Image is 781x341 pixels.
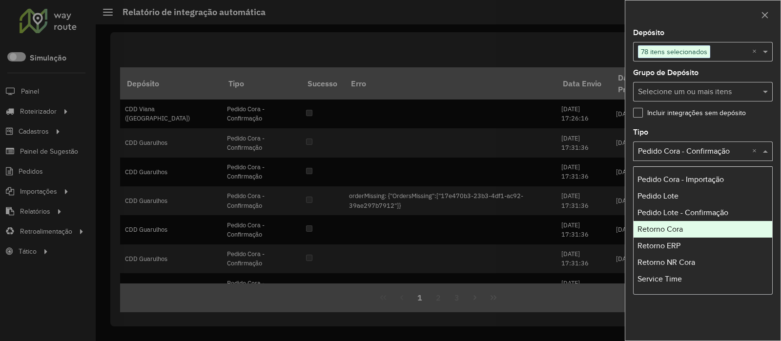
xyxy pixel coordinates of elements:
span: Retorno Cora [637,225,683,233]
span: Service Time [637,275,682,283]
label: Tipo [633,126,648,138]
ng-dropdown-panel: Options list [633,166,773,295]
span: Pedido Lote [637,192,678,200]
span: 78 itens selecionados [638,46,710,58]
span: Retorno NR Cora [637,258,695,266]
span: Pedido Lote - Confirmação [637,208,728,217]
span: Clear all [752,145,760,157]
label: Grupo de Depósito [633,67,699,79]
label: Incluir integrações sem depósito [633,108,746,118]
label: Depósito [633,27,664,39]
span: Retorno ERP [637,241,680,250]
span: Pedido Cora - Importação [637,175,724,183]
span: Clear all [752,46,760,58]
